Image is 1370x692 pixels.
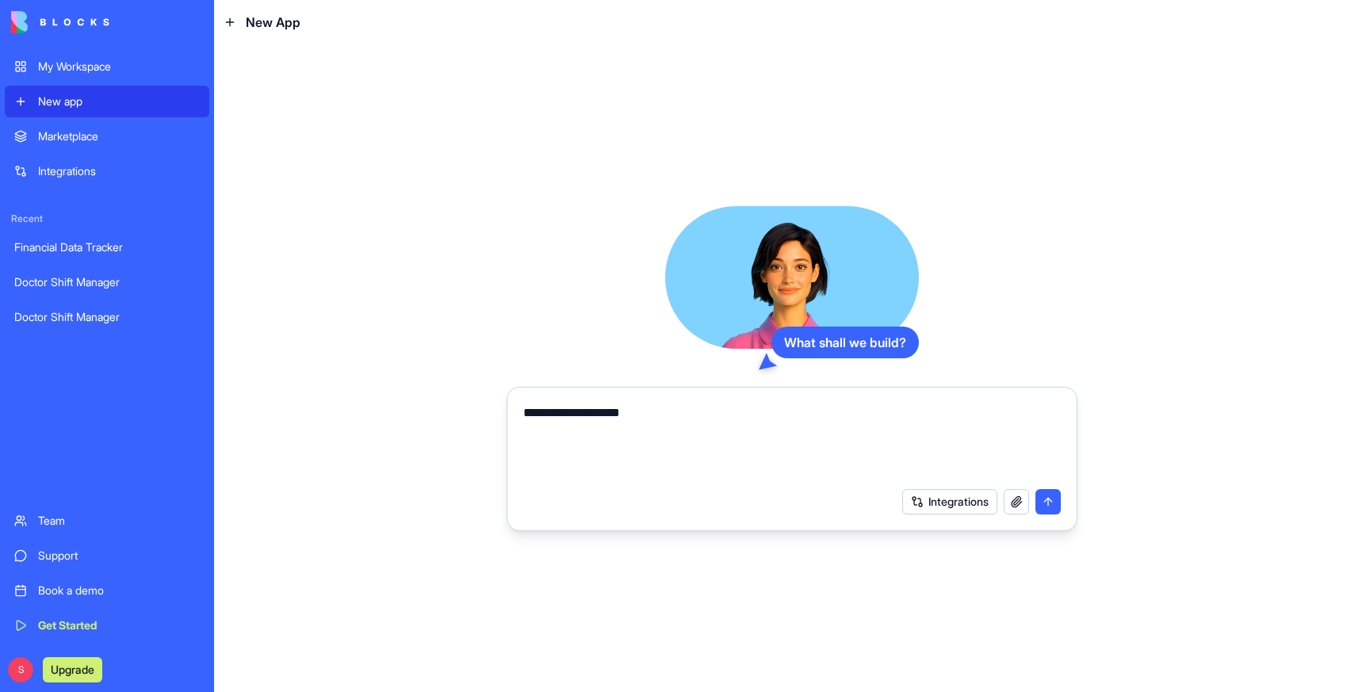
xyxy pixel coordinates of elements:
div: Get Started [38,617,200,633]
div: Doctor Shift Manager [14,309,200,325]
a: Integrations [5,155,209,187]
div: New app [38,94,200,109]
div: What shall we build? [771,327,919,358]
div: My Workspace [38,59,200,75]
a: Book a demo [5,575,209,606]
a: New app [5,86,209,117]
button: Upgrade [43,657,102,682]
a: Get Started [5,610,209,641]
a: Support [5,540,209,572]
img: logo [11,11,109,33]
div: Integrations [38,163,200,179]
div: Marketplace [38,128,200,144]
div: Doctor Shift Manager [14,274,200,290]
span: S [8,657,33,682]
a: My Workspace [5,51,209,82]
a: Financial Data Tracker [5,231,209,263]
a: Doctor Shift Manager [5,301,209,333]
span: Recent [5,212,209,225]
a: Upgrade [43,661,102,677]
a: Marketplace [5,120,209,152]
div: Support [38,548,200,564]
div: Team [38,513,200,529]
div: Book a demo [38,583,200,598]
a: Team [5,505,209,537]
a: Doctor Shift Manager [5,266,209,298]
div: Financial Data Tracker [14,239,200,255]
span: New App [246,13,300,32]
button: Integrations [902,489,997,514]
